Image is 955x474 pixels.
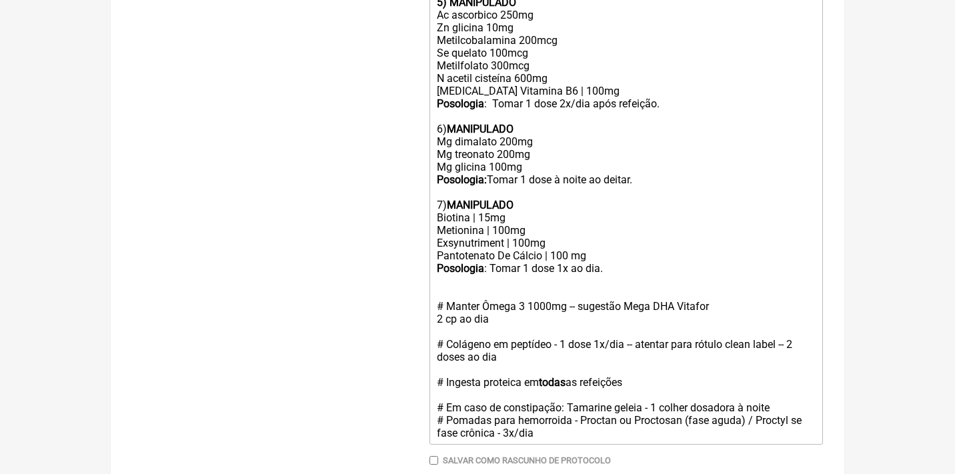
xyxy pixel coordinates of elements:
label: Salvar como rascunho de Protocolo [443,455,611,465]
strong: Posologia: [437,173,487,186]
div: N acetil cisteína 600mg [437,72,816,85]
div: : Tomar 1 dose 2x/dia após refeição. 6) Mg dimalato 200mg Mg treonato 200mg Mg glicina 100mg Toma... [437,97,816,211]
strong: Posologia [437,262,484,275]
div: Se quelato 100mcg Metilfolato 300mcg [437,47,816,72]
div: [MEDICAL_DATA] Vitamina B6 | 100mg [437,85,816,97]
div: Metionina | 100mg [437,224,816,237]
div: Zn glicina 10mg Metilcobalamina 200mcg [437,21,816,47]
strong: MANIPULADO [447,123,514,135]
div: Biotina | 15mg [437,211,816,224]
strong: todas [539,376,566,389]
div: : Tomar 1 dose 1x ao dia. [437,262,816,275]
strong: MANIPULADO [447,199,514,211]
div: Exsynutriment | 100mg Pantotenato De Cálcio | 100 mg [437,237,816,262]
div: # Manter Ômega 3 1000mg -- sugestão Mega DHA Vitafor 2 cp ao dia # Colágeno em peptídeo - 1 dose ... [437,300,816,439]
strong: Posologia [437,97,484,110]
